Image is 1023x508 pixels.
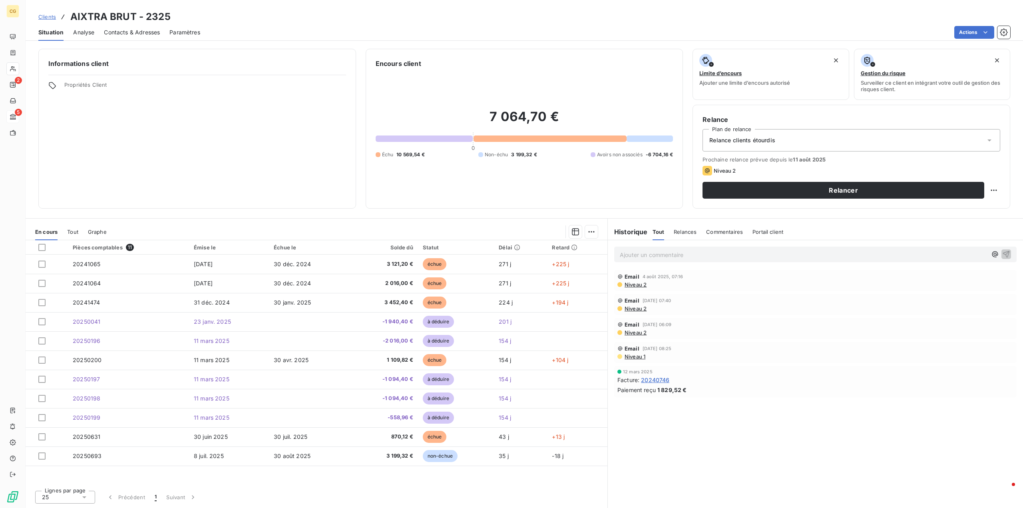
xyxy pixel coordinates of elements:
[499,395,511,402] span: 154 j
[423,244,490,251] div: Statut
[15,77,22,84] span: 2
[625,273,639,280] span: Email
[641,376,669,384] span: 20240746
[73,414,100,421] span: 20250199
[73,28,94,36] span: Analyse
[6,5,19,18] div: CG
[73,433,100,440] span: 20250631
[354,244,413,251] div: Solde dû
[861,80,1003,92] span: Surveiller ce client en intégrant votre outil de gestion des risques client.
[104,28,160,36] span: Contacts & Adresses
[274,452,310,459] span: 30 août 2025
[674,229,697,235] span: Relances
[423,392,454,404] span: à déduire
[161,489,202,506] button: Suivant
[643,274,683,279] span: 4 août 2025, 07:16
[643,298,671,303] span: [DATE] 07:40
[423,431,447,443] span: échue
[6,110,19,123] a: 5
[996,481,1015,500] iframe: Intercom live chat
[625,297,639,304] span: Email
[194,376,229,382] span: 11 mars 2025
[67,229,78,235] span: Tout
[423,450,458,462] span: non-échue
[73,318,100,325] span: 20250041
[472,145,475,151] span: 0
[423,297,447,309] span: échue
[354,279,413,287] span: 2 016,00 €
[624,353,645,360] span: Niveau 1
[624,329,647,336] span: Niveau 2
[617,376,639,384] span: Facture :
[714,167,736,174] span: Niveau 2
[423,354,447,366] span: échue
[274,244,344,251] div: Échue le
[382,151,394,158] span: Échu
[38,14,56,20] span: Clients
[552,280,569,287] span: +225 j
[861,70,906,76] span: Gestion du risque
[954,26,994,39] button: Actions
[499,433,509,440] span: 43 j
[709,136,775,144] span: Relance clients étourdis
[274,357,308,363] span: 30 avr. 2025
[511,151,537,158] span: 3 199,32 €
[126,244,134,251] span: 11
[499,261,511,267] span: 271 j
[376,109,673,133] h2: 7 064,70 €
[423,277,447,289] span: échue
[274,299,311,306] span: 30 janv. 2025
[150,489,161,506] button: 1
[274,433,307,440] span: 30 juil. 2025
[73,280,101,287] span: 20241064
[552,452,563,459] span: -18 j
[73,376,100,382] span: 20250197
[693,49,849,100] button: Limite d’encoursAjouter une limite d’encours autorisé
[194,357,229,363] span: 11 mars 2025
[274,261,311,267] span: 30 déc. 2024
[552,261,569,267] span: +225 j
[423,258,447,270] span: échue
[354,375,413,383] span: -1 094,40 €
[194,261,213,267] span: [DATE]
[194,299,230,306] span: 31 déc. 2024
[499,357,511,363] span: 154 j
[552,357,568,363] span: +104 j
[699,80,790,86] span: Ajouter une limite d’encours autorisé
[703,156,1000,163] span: Prochaine relance prévue depuis le
[643,346,672,351] span: [DATE] 08:25
[73,299,100,306] span: 20241474
[653,229,665,235] span: Tout
[499,299,513,306] span: 224 j
[552,244,603,251] div: Retard
[64,82,346,93] span: Propriétés Client
[15,109,22,116] span: 5
[38,13,56,21] a: Clients
[608,227,648,237] h6: Historique
[624,281,647,288] span: Niveau 2
[194,337,229,344] span: 11 mars 2025
[155,493,157,501] span: 1
[617,386,656,394] span: Paiement reçu
[194,433,228,440] span: 30 juin 2025
[499,414,511,421] span: 154 j
[423,373,454,385] span: à déduire
[38,28,64,36] span: Situation
[499,376,511,382] span: 154 j
[793,156,826,163] span: 11 août 2025
[354,433,413,441] span: 870,12 €
[169,28,200,36] span: Paramètres
[194,244,264,251] div: Émise le
[6,78,19,91] a: 2
[194,414,229,421] span: 11 mars 2025
[499,337,511,344] span: 154 j
[194,395,229,402] span: 11 mars 2025
[274,280,311,287] span: 30 déc. 2024
[624,305,647,312] span: Niveau 2
[423,335,454,347] span: à déduire
[706,229,743,235] span: Commentaires
[70,10,171,24] h3: AIXTRA BRUT - 2325
[552,433,565,440] span: +13 j
[48,59,346,68] h6: Informations client
[354,356,413,364] span: 1 109,82 €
